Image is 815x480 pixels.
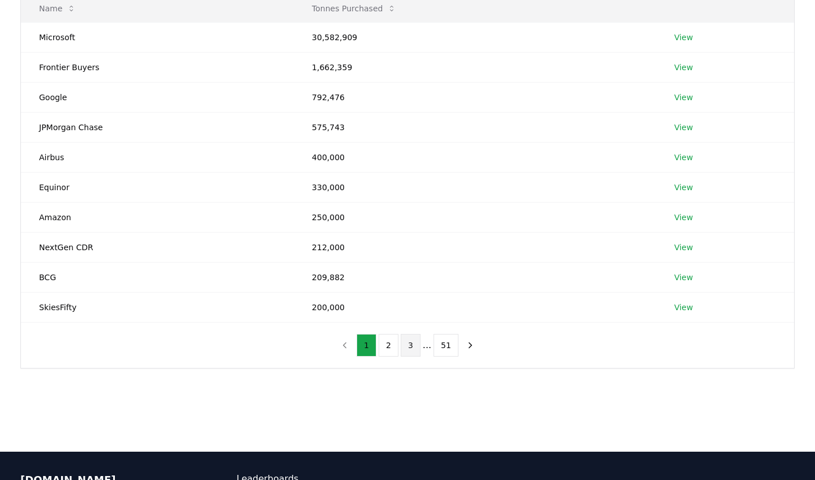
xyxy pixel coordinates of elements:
button: 2 [379,334,398,357]
td: SkiesFifty [21,292,294,322]
td: Equinor [21,172,294,202]
td: 1,662,359 [294,52,656,82]
td: Airbus [21,142,294,172]
td: 212,000 [294,232,656,262]
td: 209,882 [294,262,656,292]
td: 200,000 [294,292,656,322]
a: View [674,272,693,283]
a: View [674,182,693,193]
td: 250,000 [294,202,656,232]
button: 51 [434,334,458,357]
a: View [674,92,693,103]
a: View [674,152,693,163]
td: 575,743 [294,112,656,142]
td: Google [21,82,294,112]
td: NextGen CDR [21,232,294,262]
a: View [674,212,693,223]
td: 400,000 [294,142,656,172]
a: View [674,242,693,253]
td: Microsoft [21,22,294,52]
a: View [674,62,693,73]
button: 1 [357,334,376,357]
td: 792,476 [294,82,656,112]
td: JPMorgan Chase [21,112,294,142]
button: 3 [401,334,421,357]
button: next page [461,334,480,357]
td: Amazon [21,202,294,232]
a: View [674,122,693,133]
td: 30,582,909 [294,22,656,52]
td: BCG [21,262,294,292]
td: Frontier Buyers [21,52,294,82]
a: View [674,32,693,43]
a: View [674,302,693,313]
li: ... [423,338,431,352]
td: 330,000 [294,172,656,202]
